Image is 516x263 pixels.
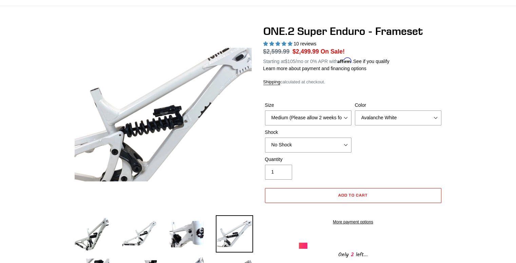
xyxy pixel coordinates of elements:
img: Load image into Gallery viewer, ONE.2 Super Enduro - Frameset [73,215,111,252]
span: $2,499.99 [292,48,319,55]
div: calculated at checkout. [263,79,443,85]
label: Color [355,102,441,109]
a: Shipping [263,79,281,85]
span: $105 [285,59,295,64]
span: 10 reviews [293,41,316,46]
a: See if you qualify - Learn more about Affirm Financing (opens in modal) [353,59,389,64]
span: 2 [349,250,356,259]
span: Add to cart [338,193,368,198]
label: Quantity [265,156,351,163]
a: More payment options [265,219,441,225]
a: Learn more about payment and financing options [263,66,366,71]
span: On Sale! [321,47,345,56]
span: 5.00 stars [263,41,294,46]
label: Size [265,102,351,109]
label: Shock [265,129,351,136]
img: Load image into Gallery viewer, ONE.2 Super Enduro - Frameset [168,215,206,252]
button: Add to cart [265,188,441,203]
span: Affirm [338,58,352,63]
img: Load image into Gallery viewer, ONE.2 Super Enduro - Frameset [121,215,158,252]
div: Only left... [299,249,407,259]
img: Load image into Gallery viewer, ONE.2 Super Enduro - Frameset [216,215,253,252]
s: $2,599.99 [263,48,290,55]
h1: ONE.2 Super Enduro - Frameset [263,25,443,38]
p: Starting at /mo or 0% APR with . [263,56,389,65]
